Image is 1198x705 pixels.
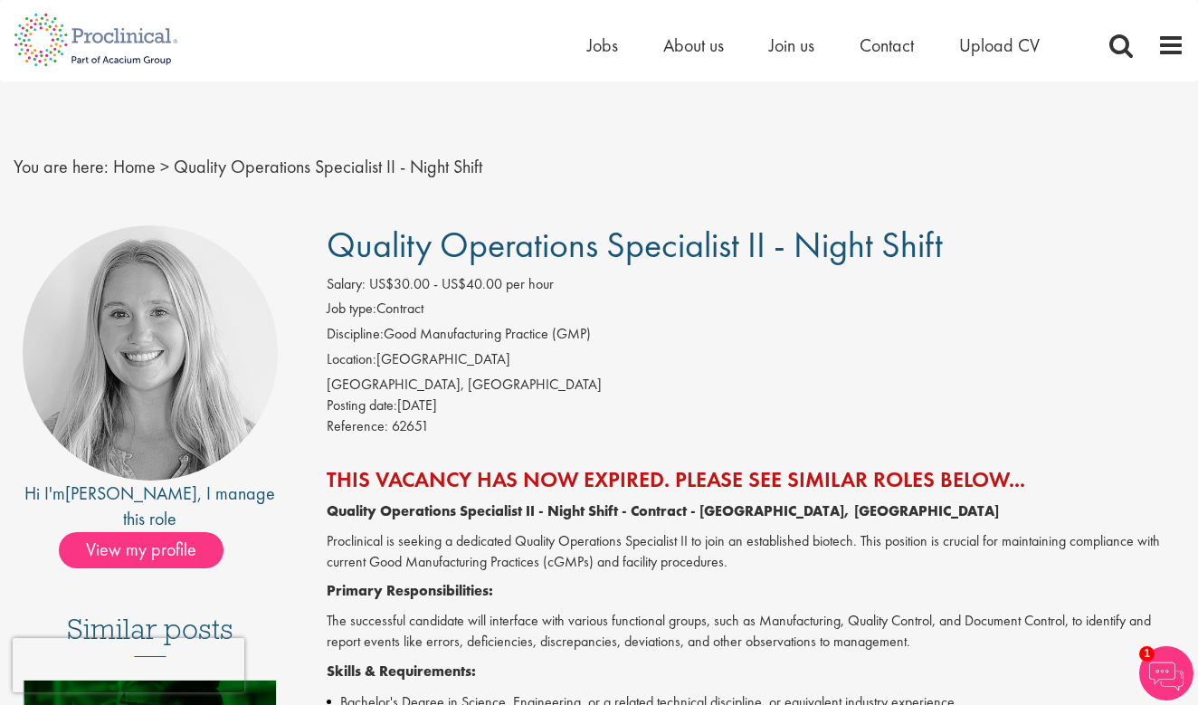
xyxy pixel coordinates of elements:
img: Chatbot [1139,646,1193,700]
a: Jobs [587,33,618,57]
div: [DATE] [327,395,1184,416]
span: View my profile [59,532,223,568]
span: You are here: [14,155,109,178]
span: Quality Operations Specialist II - Night Shift [174,155,482,178]
h2: This vacancy has now expired. Please see similar roles below... [327,468,1184,491]
a: View my profile [59,536,242,559]
div: Hi I'm , I manage this role [14,481,286,532]
a: Join us [769,33,814,57]
label: Reference: [327,416,388,437]
a: About us [663,33,724,57]
div: [GEOGRAPHIC_DATA], [GEOGRAPHIC_DATA] [327,375,1184,395]
label: Location: [327,349,376,370]
label: Job type: [327,299,376,319]
h3: Similar posts [67,614,233,657]
label: Salary: [327,274,366,295]
span: Posting date: [327,395,397,414]
a: Contact [860,33,914,57]
span: 62651 [392,416,429,435]
li: Contract [327,299,1184,324]
strong: Quality Operations Specialist II - Night Shift - Contract - [GEOGRAPHIC_DATA], [GEOGRAPHIC_DATA] [327,501,999,520]
span: > [160,155,169,178]
p: The successful candidate will interface with various functional groups, such as Manufacturing, Qu... [327,611,1184,653]
iframe: reCAPTCHA [13,638,244,692]
span: US$30.00 - US$40.00 per hour [369,274,554,293]
a: Upload CV [959,33,1040,57]
span: 1 [1139,646,1155,662]
label: Discipline: [327,324,384,345]
p: Proclinical is seeking a dedicated Quality Operations Specialist II to join an established biotec... [327,531,1184,573]
strong: Skills & Requirements: [327,662,476,681]
a: [PERSON_NAME] [65,481,197,505]
li: [GEOGRAPHIC_DATA] [327,349,1184,375]
strong: Primary Responsibilities: [327,581,493,600]
li: Good Manufacturing Practice (GMP) [327,324,1184,349]
a: breadcrumb link [113,155,156,178]
img: imeage of recruiter Shannon Briggs [23,225,278,481]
